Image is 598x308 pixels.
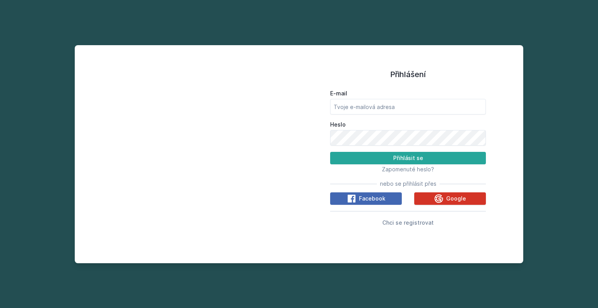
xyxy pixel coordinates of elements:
span: Chci se registrovat [382,219,434,226]
span: Facebook [359,195,385,202]
button: Přihlásit se [330,152,486,164]
input: Tvoje e-mailová adresa [330,99,486,114]
label: Heslo [330,121,486,128]
span: Zapomenuté heslo? [382,166,434,172]
button: Facebook [330,192,402,205]
span: Google [446,195,466,202]
span: nebo se přihlásit přes [380,180,436,188]
button: Google [414,192,486,205]
button: Chci se registrovat [382,218,434,227]
label: E-mail [330,90,486,97]
h1: Přihlášení [330,69,486,80]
